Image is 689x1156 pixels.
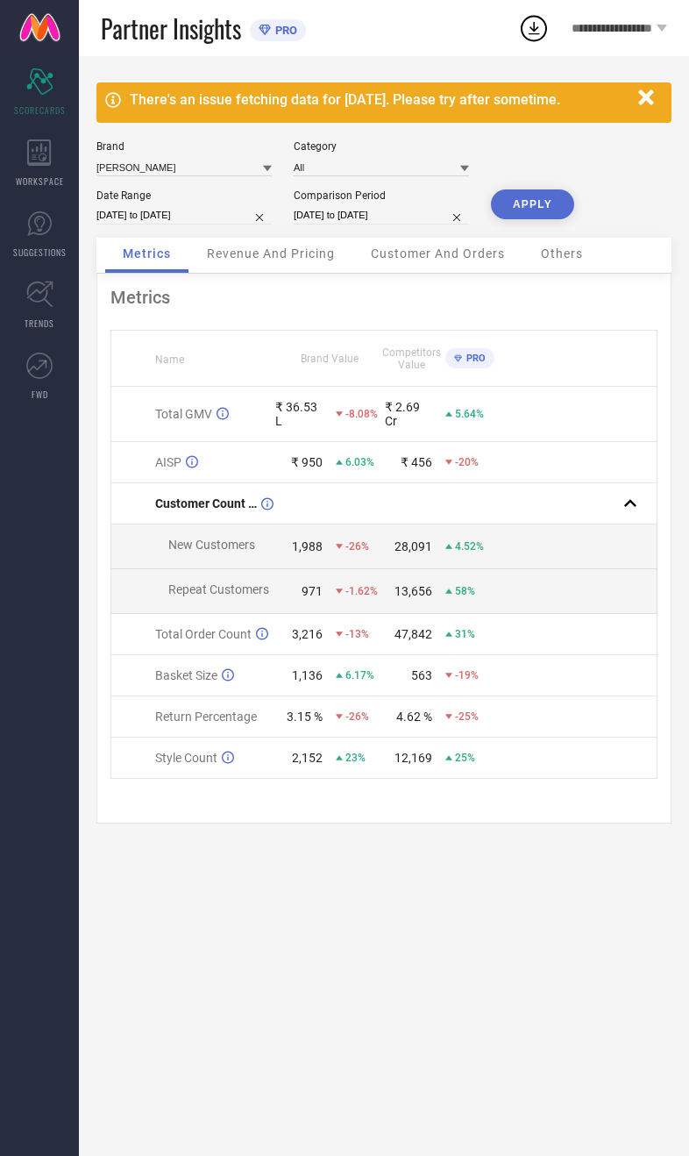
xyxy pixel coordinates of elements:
span: PRO [462,353,486,364]
input: Select date range [96,206,272,225]
span: 58% [455,585,475,597]
div: 28,091 [394,539,432,553]
span: New Customers [168,538,255,552]
div: Brand [96,140,272,153]
div: 1,136 [292,668,323,682]
span: SCORECARDS [14,103,66,117]
div: 3.15 % [287,710,323,724]
span: Partner Insights [101,11,241,46]
span: 31% [455,628,475,640]
span: AISP [155,455,181,469]
div: Date Range [96,189,272,202]
span: Revenue And Pricing [207,246,335,260]
span: 25% [455,752,475,764]
div: ₹ 456 [401,455,432,469]
span: -1.62% [345,585,378,597]
span: PRO [271,24,297,37]
div: 13,656 [394,584,432,598]
span: Repeat Customers [168,582,269,596]
span: Competitors Value [382,346,441,371]
span: Total GMV [155,407,212,421]
span: -8.08% [345,408,378,420]
span: FWD [32,388,48,401]
span: Total Order Count [155,627,252,641]
span: 5.64% [455,408,484,420]
span: 6.17% [345,669,374,681]
span: -19% [455,669,479,681]
div: ₹ 36.53 L [275,400,323,428]
span: -26% [345,710,369,723]
div: 971 [302,584,323,598]
div: ₹ 2.69 Cr [385,400,432,428]
span: Others [541,246,583,260]
span: 4.52% [455,540,484,553]
span: Metrics [123,246,171,260]
button: APPLY [491,189,574,219]
span: -25% [455,710,479,723]
div: Comparison Period [294,189,469,202]
div: There's an issue fetching data for [DATE]. Please try after sometime. [130,91,629,108]
span: Customer Count (New vs Repeat) [155,496,257,510]
span: Customer And Orders [371,246,505,260]
div: 563 [411,668,432,682]
div: Category [294,140,469,153]
span: Basket Size [155,668,217,682]
div: 3,216 [292,627,323,641]
span: Return Percentage [155,710,257,724]
div: ₹ 950 [291,455,323,469]
span: 23% [345,752,366,764]
div: 12,169 [394,751,432,765]
span: Brand Value [301,353,359,365]
span: Name [155,353,184,366]
div: 4.62 % [396,710,432,724]
span: -20% [455,456,479,468]
span: -13% [345,628,369,640]
div: Metrics [110,287,657,308]
span: 6.03% [345,456,374,468]
div: Open download list [518,12,550,44]
input: Select comparison period [294,206,469,225]
span: WORKSPACE [16,175,64,188]
span: SUGGESTIONS [13,246,67,259]
span: -26% [345,540,369,553]
div: 47,842 [394,627,432,641]
div: 1,988 [292,539,323,553]
div: 2,152 [292,751,323,765]
span: Style Count [155,751,217,765]
span: TRENDS [25,317,54,330]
